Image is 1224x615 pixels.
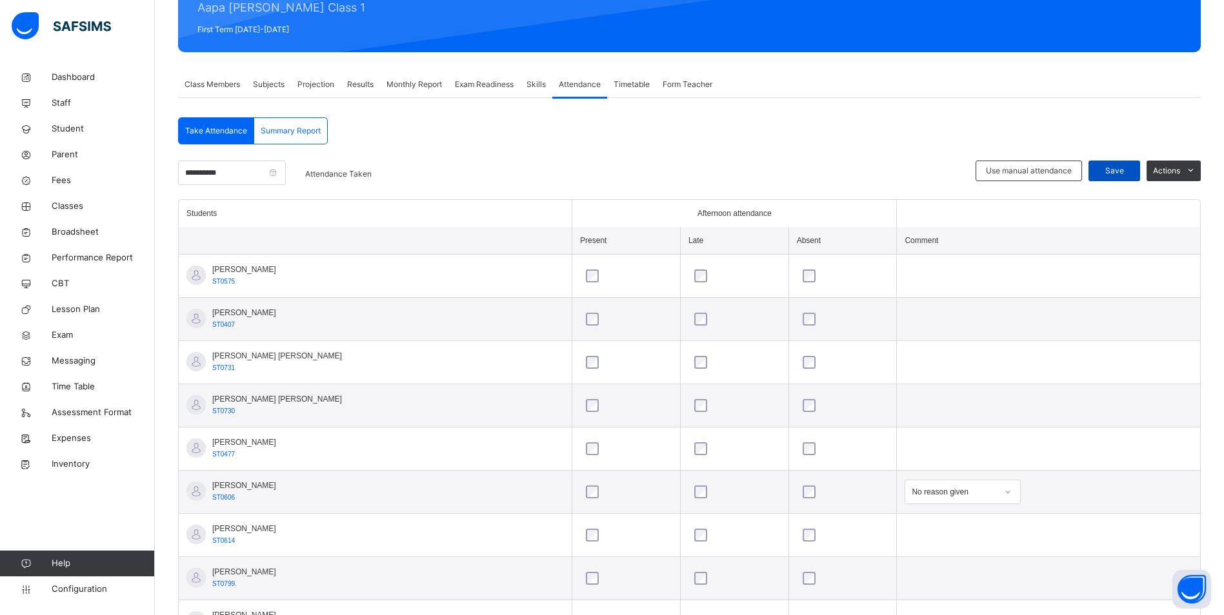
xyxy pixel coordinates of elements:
span: Lesson Plan [52,303,155,316]
span: Timetable [614,79,650,90]
div: No reason given [912,486,997,498]
th: Present [572,227,681,255]
span: ST0606 [212,494,235,501]
span: Time Table [52,380,155,393]
span: Save [1098,165,1130,177]
span: [PERSON_NAME] [212,523,276,534]
span: ST0614 [212,537,235,544]
span: Take Attendance [185,125,247,137]
th: Absent [788,227,897,255]
span: Staff [52,97,155,110]
span: CBT [52,277,155,290]
span: Performance Report [52,251,155,264]
span: Fees [52,174,155,187]
span: [PERSON_NAME] [212,307,276,318]
span: ST0731 [212,364,235,371]
span: [PERSON_NAME] [PERSON_NAME] [212,393,342,405]
span: [PERSON_NAME] [212,264,276,275]
span: ST0799. [212,580,237,587]
span: [PERSON_NAME] [212,436,276,448]
span: Attendance [559,79,601,90]
span: [PERSON_NAME] [212,566,276,578]
span: Assessment Format [52,406,155,419]
span: Afternoon attendance [697,208,772,219]
span: Skills [527,79,546,90]
span: Exam Readiness [455,79,514,90]
span: Classes [52,200,155,213]
img: safsims [12,12,111,39]
span: Attendance Taken [305,169,372,179]
span: Dashboard [52,71,155,84]
span: Actions [1153,165,1180,177]
th: Students [179,200,572,227]
span: Subjects [253,79,285,90]
span: Parent [52,148,155,161]
span: ST0407 [212,321,235,328]
th: Comment [897,227,1200,255]
span: Student [52,122,155,135]
span: Configuration [52,583,154,596]
span: Monthly Report [386,79,442,90]
span: [PERSON_NAME] [212,480,276,491]
span: Inventory [52,458,155,471]
span: ST0730 [212,407,235,415]
span: [PERSON_NAME] [PERSON_NAME] [212,350,342,362]
span: Use manual attendance [986,165,1072,177]
span: Broadsheet [52,226,155,239]
span: ST0477 [212,451,235,458]
span: Results [347,79,374,90]
span: Expenses [52,432,155,445]
span: Form Teacher [663,79,712,90]
span: Projection [297,79,334,90]
span: Messaging [52,355,155,367]
span: Summary Report [261,125,321,137]
span: ST0575 [212,278,235,285]
span: Help [52,557,154,570]
th: Late [680,227,788,255]
span: Exam [52,329,155,342]
span: Class Members [185,79,240,90]
button: Open asap [1172,570,1211,609]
